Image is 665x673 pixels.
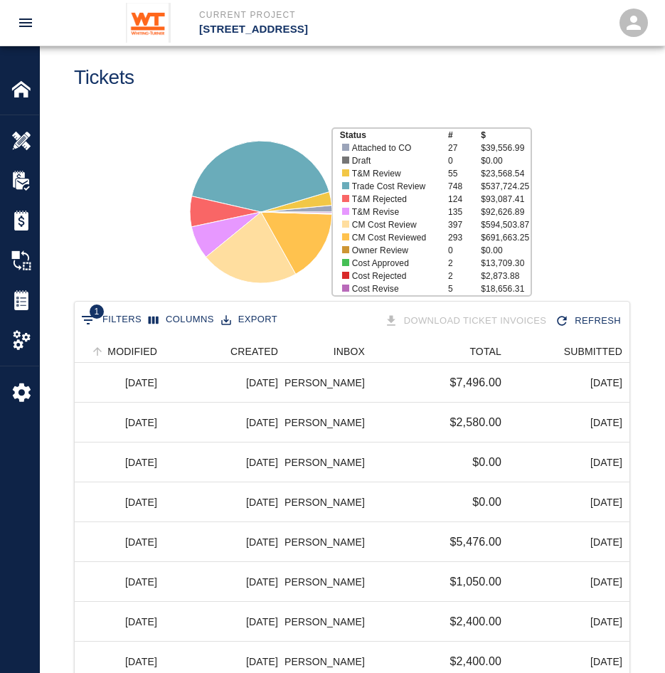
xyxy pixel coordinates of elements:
p: Status [340,129,448,142]
div: Tickets download in groups of 15 [381,309,553,334]
div: [PERSON_NAME] [285,522,372,562]
div: [DATE] [164,522,285,562]
p: 124 [448,193,481,206]
p: $0.00 [481,244,530,257]
p: 0 [448,244,481,257]
iframe: Chat Widget [594,605,665,673]
p: Draft [352,154,439,167]
p: # [448,129,481,142]
div: Refresh the list [552,309,627,334]
div: [PERSON_NAME] [285,562,372,602]
p: Cost Rejected [352,270,439,282]
p: T&M Rejected [352,193,439,206]
div: [DATE] [43,522,164,562]
p: 27 [448,142,481,154]
p: CM Cost Review [352,218,439,231]
div: MODIFIED [43,340,164,363]
div: [DATE] [43,363,164,403]
div: SUBMITTED [564,340,622,363]
p: Current Project [199,9,410,21]
div: TOTAL [372,340,509,363]
p: $23,568.54 [481,167,530,180]
div: INBOX [285,340,372,363]
div: [PERSON_NAME] [285,482,372,522]
p: 748 [448,180,481,193]
p: $0.00 [472,494,501,511]
div: [DATE] [164,443,285,482]
button: Export [218,309,281,331]
div: CREATED [164,340,285,363]
p: CM Cost Reviewed [352,231,439,244]
p: 2 [448,270,481,282]
div: [DATE] [509,403,629,443]
div: [PERSON_NAME] [285,403,372,443]
p: $2,873.88 [481,270,530,282]
div: [PERSON_NAME] [285,443,372,482]
p: $0.00 [472,454,501,471]
div: [DATE] [509,522,629,562]
p: 55 [448,167,481,180]
p: [STREET_ADDRESS] [199,21,410,38]
p: Cost Revise [352,282,439,295]
button: Show filters [78,309,145,332]
p: 135 [448,206,481,218]
div: [DATE] [509,562,629,602]
div: [DATE] [509,443,629,482]
img: Whiting-Turner [126,3,171,43]
p: $2,400.00 [449,653,501,670]
p: Cost Approved [352,257,439,270]
p: 293 [448,231,481,244]
p: $18,656.31 [481,282,530,295]
div: [DATE] [43,403,164,443]
div: [DATE] [164,562,285,602]
p: $13,709.30 [481,257,530,270]
div: [DATE] [43,443,164,482]
p: Trade Cost Review [352,180,439,193]
div: [DATE] [509,482,629,522]
button: Sort [87,341,107,361]
p: $92,626.89 [481,206,530,218]
div: MODIFIED [107,340,157,363]
p: $1,050.00 [449,573,501,590]
div: [DATE] [164,363,285,403]
p: $7,496.00 [449,374,501,391]
div: [DATE] [509,363,629,403]
div: [PERSON_NAME] [285,363,372,403]
div: [DATE] [509,602,629,642]
p: $2,400.00 [449,613,501,630]
div: [DATE] [164,482,285,522]
div: [DATE] [43,602,164,642]
div: CREATED [230,340,278,363]
p: 397 [448,218,481,231]
p: $594,503.87 [481,218,530,231]
div: INBOX [334,340,365,363]
p: $39,556.99 [481,142,530,154]
p: Owner Review [352,244,439,257]
p: T&M Revise [352,206,439,218]
button: Refresh [552,309,627,334]
div: [DATE] [164,602,285,642]
button: open drawer [9,6,43,40]
p: $691,663.25 [481,231,530,244]
p: $2,580.00 [449,414,501,431]
p: Attached to CO [352,142,439,154]
div: SUBMITTED [509,340,629,363]
div: [PERSON_NAME] [285,602,372,642]
p: $93,087.41 [481,193,530,206]
p: 2 [448,257,481,270]
p: $537,724.25 [481,180,530,193]
p: $ [481,129,530,142]
p: 0 [448,154,481,167]
p: $0.00 [481,154,530,167]
div: [DATE] [164,403,285,443]
span: 1 [90,304,104,319]
p: T&M Review [352,167,439,180]
button: Select columns [145,309,218,331]
p: $5,476.00 [449,534,501,551]
div: [DATE] [43,562,164,602]
h1: Tickets [74,66,134,90]
div: [DATE] [43,482,164,522]
p: 5 [448,282,481,295]
div: TOTAL [469,340,501,363]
